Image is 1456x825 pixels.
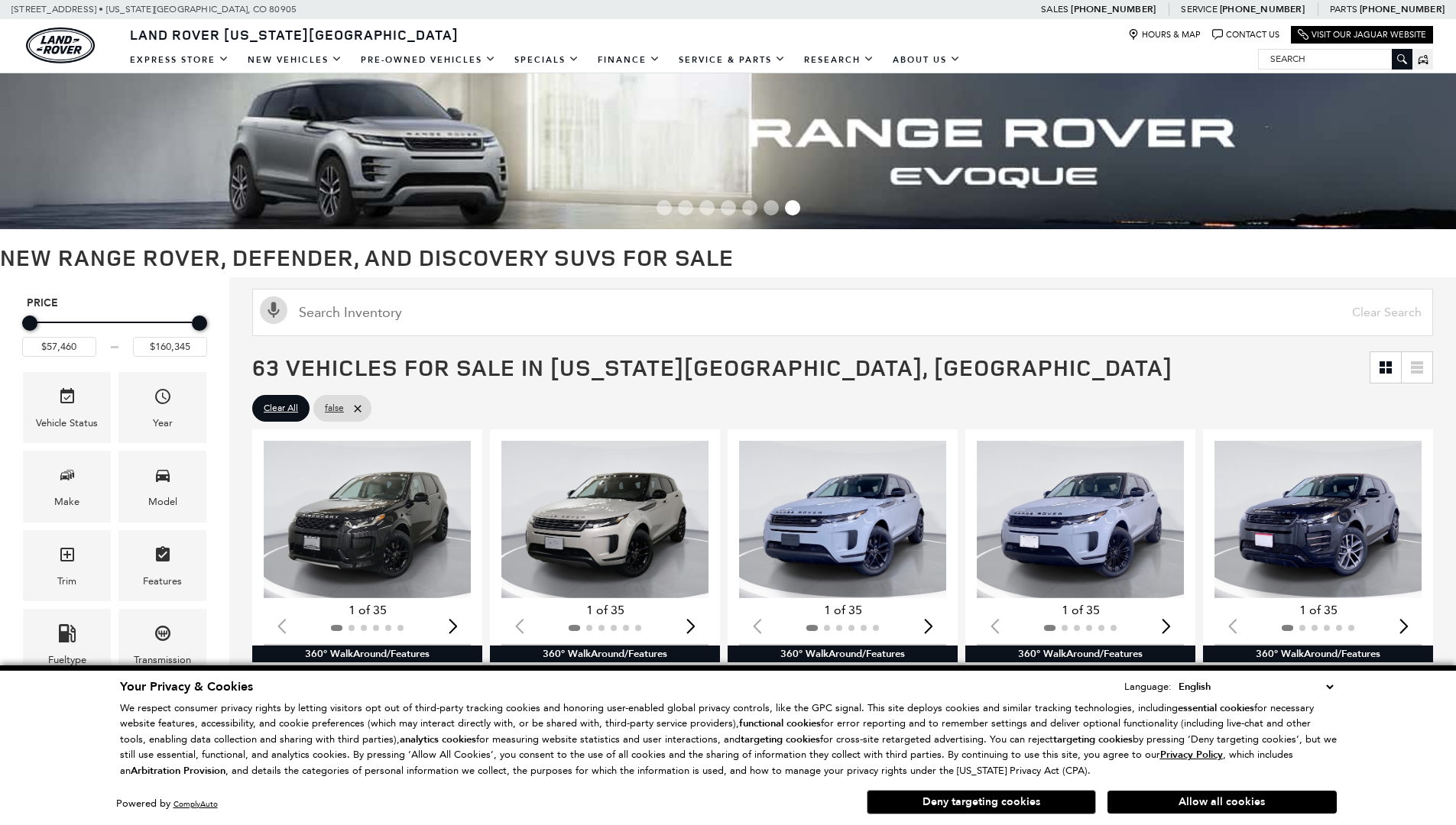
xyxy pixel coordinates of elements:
[23,530,111,601] div: TrimTrim
[505,47,589,73] a: Specials
[867,790,1096,814] button: Deny targeting cookies
[1175,678,1337,695] select: Language Select
[742,200,757,215] span: Go to slide 5
[670,47,795,73] a: Service & Parts
[121,47,238,73] a: EXPRESS STORE
[400,733,476,746] strong: analytics cookies
[795,47,884,73] a: Research
[501,441,711,598] div: 1 / 2
[120,678,253,695] span: Your Privacy & Cookies
[252,351,1172,383] span: 63 Vehicles for Sale in [US_STATE][GEOGRAPHIC_DATA], [GEOGRAPHIC_DATA]
[154,542,172,573] span: Features
[884,47,970,73] a: About Us
[352,47,505,73] a: Pre-Owned Vehicles
[22,310,207,357] div: Price
[589,47,670,73] a: Finance
[1203,645,1433,662] div: 360° WalkAround/Features
[1220,3,1305,15] a: [PHONE_NUMBER]
[134,652,191,668] div: Transmission
[26,27,95,63] a: land-rover
[121,25,468,44] a: Land Rover [US_STATE][GEOGRAPHIC_DATA]
[192,315,207,331] div: Maximum Price
[1330,4,1357,15] span: Parts
[977,441,1186,598] img: 2025 Land Rover Range Rover Evoque S 1
[121,47,970,73] nav: Main Navigation
[264,441,473,598] img: 2025 Land Rover Discovery Sport S 1
[1214,441,1424,598] img: 2025 Land Rover Range Rover Evoque Dynamic 1
[118,530,206,601] div: FeaturesFeatures
[977,602,1184,619] div: 1 of 35
[977,441,1186,598] div: 1 / 2
[1259,50,1412,68] input: Search
[11,4,297,15] a: [STREET_ADDRESS] • [US_STATE][GEOGRAPHIC_DATA], CO 80905
[118,609,206,680] div: TransmissionTransmission
[130,25,459,44] span: Land Rover [US_STATE][GEOGRAPHIC_DATA]
[264,399,298,418] span: Clear All
[22,315,37,331] div: Minimum Price
[1393,610,1414,643] div: Next slide
[148,493,177,510] div: Model
[1160,749,1223,760] a: Privacy Policy
[116,799,218,809] div: Powered by
[1178,701,1254,715] strong: essential cookies
[120,700,1337,779] p: We respect consumer privacy rights by letting visitors opt out of third-party tracking cookies an...
[325,399,344,418] span: false
[501,441,711,598] img: 2026 Land Rover Range Rover Evoque S 1
[36,415,98,432] div: Vehicle Status
[501,602,709,619] div: 1 of 35
[918,610,939,643] div: Next slide
[143,573,182,590] div: Features
[490,645,720,662] div: 360° WalkAround/Features
[680,610,701,643] div: Next slide
[1160,748,1223,762] u: Privacy Policy
[739,441,949,598] img: 2025 Land Rover Range Rover Evoque S 1
[264,441,473,598] div: 1 / 2
[133,337,207,357] input: Maximum
[23,451,111,522] div: MakeMake
[22,337,96,357] input: Minimum
[1053,733,1133,746] strong: targeting cookies
[58,542,76,573] span: Trim
[678,200,693,215] span: Go to slide 2
[764,200,779,215] span: Go to slide 6
[238,47,352,73] a: New Vehicles
[153,415,173,432] div: Year
[785,200,800,215] span: Go to slide 7
[26,27,95,63] img: Land Rover
[154,383,172,415] span: Year
[1128,29,1201,40] a: Hours & Map
[1181,4,1217,15] span: Service
[154,620,172,652] span: Transmission
[1298,29,1426,40] a: Visit Our Jaguar Website
[1214,602,1422,619] div: 1 of 35
[1360,3,1445,15] a: [PHONE_NUMBER]
[1156,610,1176,643] div: Next slide
[739,602,946,619] div: 1 of 35
[1370,352,1401,383] a: Grid View
[58,620,76,652] span: Fueltype
[173,799,218,809] a: ComplyAuto
[739,717,821,730] strong: functional cookies
[154,462,172,493] span: Model
[23,609,111,680] div: FueltypeFueltype
[1041,4,1068,15] span: Sales
[58,383,76,415] span: Vehicle
[54,493,79,510] div: Make
[1071,3,1156,15] a: [PHONE_NUMBER]
[699,200,715,215] span: Go to slide 3
[58,462,76,493] span: Make
[1212,29,1279,40] a: Contact Us
[264,602,471,619] div: 1 of 35
[721,200,736,215] span: Go to slide 4
[1214,441,1424,598] div: 1 / 2
[443,610,463,643] div: Next slide
[965,645,1195,662] div: 360° WalkAround/Features
[739,441,949,598] div: 1 / 2
[57,573,76,590] div: Trim
[131,764,225,778] strong: Arbitration Provision
[252,289,1433,336] input: Search Inventory
[741,733,820,746] strong: targeting cookies
[27,296,203,310] h5: Price
[118,451,206,522] div: ModelModel
[23,372,111,443] div: VehicleVehicle Status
